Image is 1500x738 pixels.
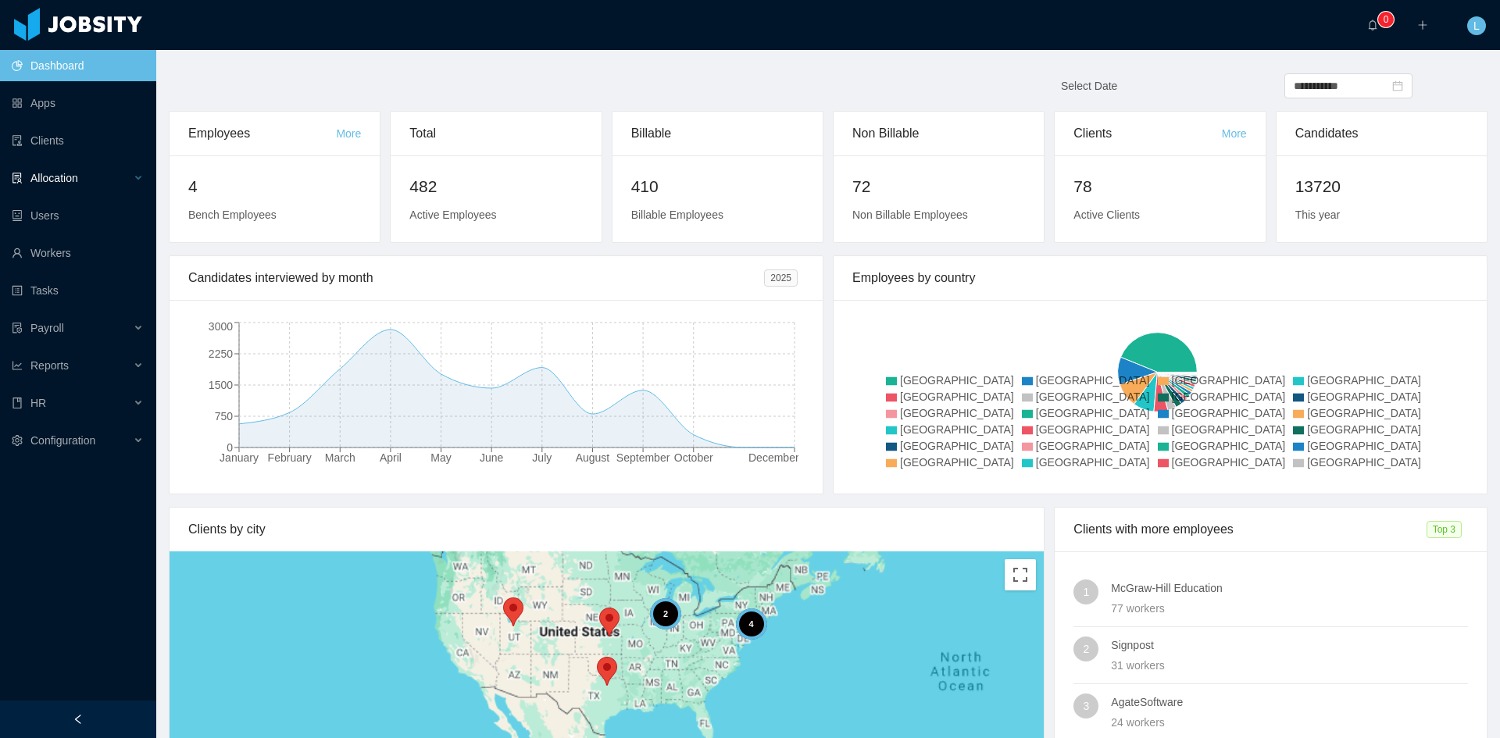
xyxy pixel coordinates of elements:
[735,608,766,640] div: 4
[430,451,451,464] tspan: May
[1307,423,1421,436] span: [GEOGRAPHIC_DATA]
[900,456,1014,469] span: [GEOGRAPHIC_DATA]
[1417,20,1428,30] i: icon: plus
[631,174,804,199] h2: 410
[1172,440,1286,452] span: [GEOGRAPHIC_DATA]
[409,174,582,199] h2: 482
[1111,714,1468,731] div: 24 workers
[1427,521,1462,538] span: Top 3
[12,360,23,371] i: icon: line-chart
[188,209,277,221] span: Bench Employees
[532,451,552,464] tspan: July
[409,209,496,221] span: Active Employees
[1172,423,1286,436] span: [GEOGRAPHIC_DATA]
[576,451,610,464] tspan: August
[1307,374,1421,387] span: [GEOGRAPHIC_DATA]
[1111,579,1468,597] h4: McGraw-Hill Education
[12,87,144,119] a: icon: appstoreApps
[1367,20,1378,30] i: icon: bell
[1005,559,1036,590] button: Toggle fullscreen view
[900,374,1014,387] span: [GEOGRAPHIC_DATA]
[1307,456,1421,469] span: [GEOGRAPHIC_DATA]
[1111,600,1468,617] div: 77 workers
[1111,657,1468,674] div: 31 workers
[336,127,361,140] a: More
[852,174,1025,199] h2: 72
[220,451,259,464] tspan: January
[900,440,1014,452] span: [GEOGRAPHIC_DATA]
[1172,374,1286,387] span: [GEOGRAPHIC_DATA]
[1083,693,1089,718] span: 3
[12,323,23,333] i: icon: file-protect
[188,174,361,199] h2: 4
[900,407,1014,419] span: [GEOGRAPHIC_DATA]
[30,172,78,184] span: Allocation
[1036,390,1150,403] span: [GEOGRAPHIC_DATA]
[480,451,504,464] tspan: June
[764,269,798,287] span: 2025
[1083,579,1089,604] span: 1
[215,410,234,422] tspan: 750
[1295,209,1341,221] span: This year
[748,451,799,464] tspan: December
[12,173,23,184] i: icon: solution
[30,322,64,334] span: Payroll
[188,112,336,155] div: Employees
[30,397,46,409] span: HR
[188,508,1025,551] div: Clients by city
[12,125,144,156] a: icon: auditClients
[1036,423,1150,436] span: [GEOGRAPHIC_DATA]
[12,398,23,408] i: icon: book
[30,434,95,447] span: Configuration
[1222,127,1247,140] a: More
[325,451,355,464] tspan: March
[1307,407,1421,419] span: [GEOGRAPHIC_DATA]
[1111,636,1468,654] h4: Signpost
[1295,174,1468,199] h2: 13720
[227,441,233,454] tspan: 0
[852,256,1468,300] div: Employees by country
[1378,12,1394,27] sup: 0
[900,423,1014,436] span: [GEOGRAPHIC_DATA]
[1073,508,1426,551] div: Clients with more employees
[209,379,233,391] tspan: 1500
[1473,16,1480,35] span: L
[1172,407,1286,419] span: [GEOGRAPHIC_DATA]
[1083,636,1089,661] span: 2
[650,598,681,629] div: 2
[1073,112,1221,155] div: Clients
[900,390,1014,403] span: [GEOGRAPHIC_DATA]
[1295,112,1468,155] div: Candidates
[1061,80,1117,92] span: Select Date
[1307,440,1421,452] span: [GEOGRAPHIC_DATA]
[1036,456,1150,469] span: [GEOGRAPHIC_DATA]
[188,256,764,300] div: Candidates interviewed by month
[12,435,23,446] i: icon: setting
[209,348,233,360] tspan: 2250
[1036,407,1150,419] span: [GEOGRAPHIC_DATA]
[1172,456,1286,469] span: [GEOGRAPHIC_DATA]
[268,451,312,464] tspan: February
[12,50,144,81] a: icon: pie-chartDashboard
[1172,390,1286,403] span: [GEOGRAPHIC_DATA]
[209,320,233,333] tspan: 3000
[1073,174,1246,199] h2: 78
[12,275,144,306] a: icon: profileTasks
[852,209,968,221] span: Non Billable Employees
[12,237,144,269] a: icon: userWorkers
[1111,693,1468,711] h4: AgateSoftware
[616,451,670,464] tspan: September
[12,200,144,231] a: icon: robotUsers
[1036,440,1150,452] span: [GEOGRAPHIC_DATA]
[1392,80,1403,91] i: icon: calendar
[380,451,402,464] tspan: April
[631,209,723,221] span: Billable Employees
[1307,390,1421,403] span: [GEOGRAPHIC_DATA]
[1073,209,1140,221] span: Active Clients
[631,112,804,155] div: Billable
[30,359,69,372] span: Reports
[852,112,1025,155] div: Non Billable
[674,451,713,464] tspan: October
[409,112,582,155] div: Total
[1036,374,1150,387] span: [GEOGRAPHIC_DATA]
